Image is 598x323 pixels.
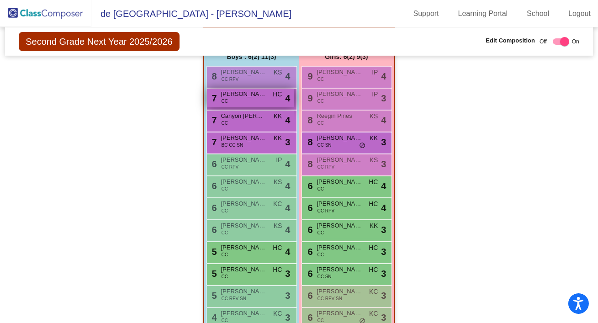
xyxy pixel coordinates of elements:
span: CC RPV [222,164,239,170]
span: CC [222,273,228,280]
span: 4 [285,201,290,215]
span: [PERSON_NAME] [221,155,267,164]
span: 3 [285,267,290,281]
span: IP [372,90,378,99]
span: 3 [381,135,386,149]
span: Reegin Pines [317,111,363,121]
span: IP [372,68,378,77]
span: 4 [285,179,290,193]
span: Second Grade Next Year 2025/2026 [19,32,179,51]
span: 6 [210,203,217,213]
span: 4 [285,223,290,237]
span: CC RPV [222,76,239,83]
span: 8 [306,159,313,169]
span: 4 [285,91,290,105]
span: 3 [381,223,386,237]
span: 6 [210,159,217,169]
span: [PERSON_NAME] [221,221,267,230]
a: Logout [561,6,598,21]
span: 3 [381,267,386,281]
span: BC CC SN [222,142,243,148]
span: KC [369,309,378,318]
span: 3 [381,245,386,259]
span: [PERSON_NAME] [221,309,267,318]
span: CC SN [318,273,332,280]
span: 3 [285,289,290,302]
span: [PERSON_NAME] [317,221,363,230]
span: KK [274,111,282,121]
span: 6 [210,181,217,191]
span: 6 [306,203,313,213]
span: HC [369,177,378,187]
span: 6 [306,269,313,279]
span: 4 [381,69,386,83]
span: KS [274,221,282,231]
span: 6 [306,247,313,257]
span: KC [369,287,378,297]
span: 4 [285,113,290,127]
span: 3 [381,91,386,105]
span: 8 [306,115,313,125]
span: CC [318,98,324,105]
span: CC RPV SN [318,295,342,302]
span: [PERSON_NAME] [317,177,363,186]
a: Support [406,6,446,21]
span: Edit Composition [486,36,535,45]
span: HC [369,243,378,253]
span: [PERSON_NAME] [221,133,267,143]
span: On [572,37,579,46]
span: CC [318,229,324,236]
span: [PERSON_NAME] [317,287,363,296]
span: [PERSON_NAME] [317,133,363,143]
span: HC [369,265,378,275]
span: [PERSON_NAME] [221,90,267,99]
span: [PERSON_NAME] [317,243,363,252]
span: 7 [210,115,217,125]
span: CC SN [318,142,332,148]
div: Boys : 6(2) 11(3) [204,48,299,66]
span: KC [273,199,282,209]
span: CC [222,185,228,192]
span: [PERSON_NAME] [317,68,363,77]
span: 5 [210,291,217,301]
span: CC [222,120,228,127]
span: KK [370,133,378,143]
span: [PERSON_NAME] [221,199,267,208]
span: HC [273,90,282,99]
span: KS [274,68,282,77]
span: 8 [210,71,217,81]
span: CC [318,251,324,258]
span: 5 [210,247,217,257]
span: 6 [210,225,217,235]
span: 6 [306,312,313,323]
span: KS [274,177,282,187]
span: CC RPV [318,164,335,170]
span: [PERSON_NAME] [221,243,267,252]
span: CC [222,229,228,236]
span: CC [222,98,228,105]
span: [PERSON_NAME] [221,287,267,296]
span: CC [318,185,324,192]
span: [PERSON_NAME] [317,309,363,318]
span: [PERSON_NAME] [317,199,363,208]
span: HC [273,265,282,275]
span: CC RPV SN [222,295,246,302]
span: [PERSON_NAME] [221,177,267,186]
span: HC [369,199,378,209]
span: KC [273,309,282,318]
span: 4 [210,312,217,323]
span: KK [370,221,378,231]
span: do_not_disturb_alt [360,142,366,149]
a: Learning Portal [451,6,515,21]
span: 8 [306,137,313,147]
span: CC RPV [318,207,335,214]
span: 4 [285,245,290,259]
span: [PERSON_NAME] [317,155,363,164]
span: KS [370,111,378,121]
span: Canyon [PERSON_NAME] [221,111,267,121]
a: School [519,6,556,21]
span: 9 [306,71,313,81]
span: CC [318,120,324,127]
span: de [GEOGRAPHIC_DATA] - [PERSON_NAME] [91,6,291,21]
span: Off [540,37,547,46]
